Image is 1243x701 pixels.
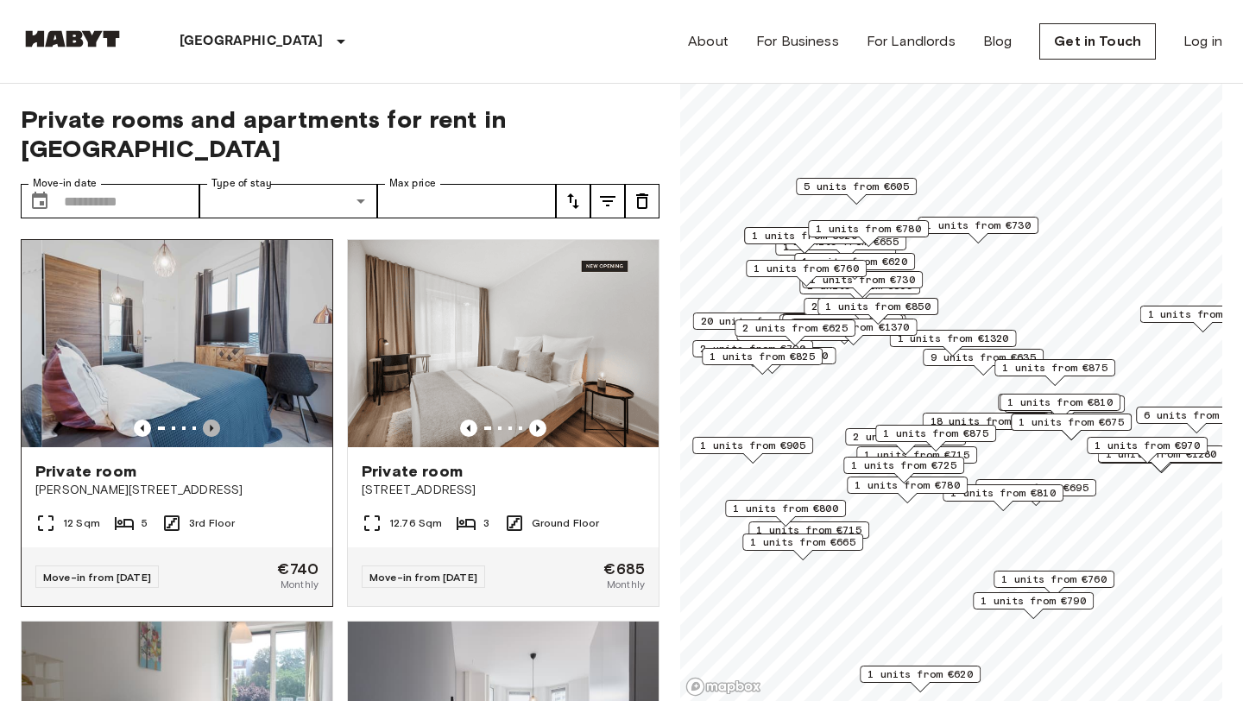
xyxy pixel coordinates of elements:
[925,218,1031,233] span: 1 units from €730
[810,272,915,287] span: 1 units from €730
[931,350,1036,365] span: 9 units from €635
[883,426,988,441] span: 1 units from €875
[63,515,100,531] span: 12 Sqm
[796,178,917,205] div: Map marker
[782,314,903,341] div: Map marker
[1183,31,1222,52] a: Log in
[603,561,645,577] span: €685
[898,331,1009,346] span: 1 units from €1320
[590,184,625,218] button: tune
[389,176,436,191] label: Max price
[43,571,151,584] span: Move-in from [DATE]
[923,349,1044,376] div: Map marker
[851,458,956,473] span: 1 units from €725
[890,330,1017,357] div: Map marker
[931,414,1042,429] span: 18 units from €650
[868,666,973,682] span: 1 units from €620
[22,184,57,218] button: Choose date
[700,341,805,357] span: 2 units from €790
[923,413,1050,439] div: Map marker
[692,340,813,367] div: Map marker
[529,420,546,437] button: Previous image
[975,479,1096,506] div: Map marker
[685,677,761,697] a: Mapbox logo
[983,31,1013,52] a: Blog
[607,577,645,592] span: Monthly
[1002,360,1107,376] span: 1 units from €875
[798,319,910,335] span: 1 units from €1370
[781,313,902,340] div: Map marker
[1011,414,1132,440] div: Map marker
[794,253,915,280] div: Map marker
[701,313,812,329] span: 20 units from €655
[943,484,1063,511] div: Map marker
[843,457,964,483] div: Map marker
[700,438,805,453] span: 1 units from €905
[983,480,1088,496] span: 1 units from €695
[35,461,136,482] span: Private room
[277,561,319,577] span: €740
[693,313,820,339] div: Map marker
[825,299,931,314] span: 1 units from €850
[717,348,829,363] span: 1 units from €1150
[860,666,981,692] div: Map marker
[742,320,848,336] span: 2 units from €625
[483,515,489,531] span: 3
[710,347,836,374] div: Map marker
[348,240,659,447] img: Marketing picture of unit DE-01-262-002-02
[994,571,1114,597] div: Map marker
[369,571,477,584] span: Move-in from [DATE]
[460,420,477,437] button: Previous image
[21,239,333,607] a: Previous imagePrevious imagePrivate room[PERSON_NAME][STREET_ADDRESS]12 Sqm53rd FloorMove-in from...
[1095,438,1200,453] span: 1 units from €970
[556,184,590,218] button: tune
[692,437,813,464] div: Map marker
[791,319,918,345] div: Map marker
[1039,23,1156,60] a: Get in Touch
[799,277,920,304] div: Map marker
[973,592,1094,619] div: Map marker
[756,522,861,538] span: 1 units from €715
[817,298,938,325] div: Map marker
[725,500,846,527] div: Map marker
[625,184,659,218] button: tune
[779,314,906,341] div: Map marker
[808,220,929,247] div: Map marker
[735,319,855,346] div: Map marker
[752,228,857,243] span: 1 units from €620
[211,176,272,191] label: Type of stay
[1000,394,1120,420] div: Map marker
[41,240,352,447] img: Marketing picture of unit DE-01-008-005-03HF
[180,31,324,52] p: [GEOGRAPHIC_DATA]
[918,217,1038,243] div: Map marker
[855,477,960,493] span: 1 units from €780
[756,31,839,52] a: For Business
[750,534,855,550] span: 1 units from €665
[875,425,996,452] div: Map marker
[847,477,968,503] div: Map marker
[1019,414,1124,430] span: 1 units from €675
[742,534,863,560] div: Map marker
[853,429,958,445] span: 2 units from €865
[811,299,917,314] span: 2 units from €655
[804,298,924,325] div: Map marker
[733,501,838,516] span: 1 units from €800
[281,577,319,592] span: Monthly
[347,239,659,607] a: Marketing picture of unit DE-01-262-002-02Previous imagePrevious imagePrivate room[STREET_ADDRESS...
[1007,395,1113,410] span: 1 units from €810
[362,482,645,499] span: [STREET_ADDRESS]
[702,348,823,375] div: Map marker
[21,104,659,163] span: Private rooms and apartments for rent in [GEOGRAPHIC_DATA]
[864,447,969,463] span: 1 units from €715
[804,179,909,194] span: 5 units from €605
[1106,446,1217,462] span: 1 units from €1280
[981,593,1086,609] span: 1 units from €790
[950,485,1056,501] span: 1 units from €810
[1001,572,1107,587] span: 1 units from €760
[203,420,220,437] button: Previous image
[744,227,865,254] div: Map marker
[134,420,151,437] button: Previous image
[1087,437,1208,464] div: Map marker
[710,349,815,364] span: 1 units from €825
[845,428,966,455] div: Map marker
